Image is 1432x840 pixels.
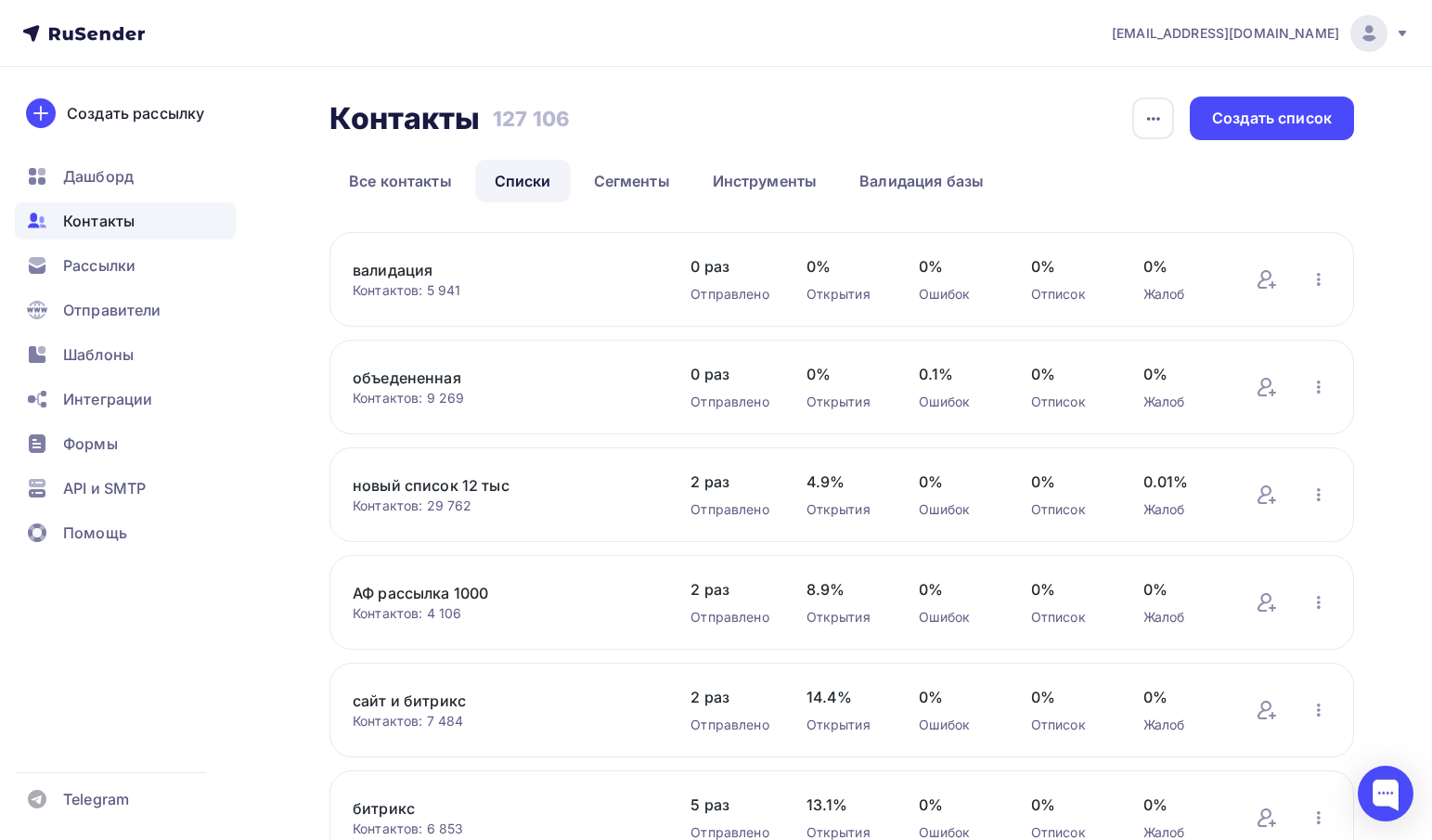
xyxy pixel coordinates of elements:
[1031,578,1106,601] span: 0%
[1143,471,1219,493] span: 0.01%
[806,686,882,708] span: 14.4%
[1031,285,1106,304] div: Отписок
[919,500,994,519] div: Ошибок
[63,299,161,321] span: Отправители
[353,712,653,730] div: Контактов: 7 484
[353,604,653,623] div: Контактов: 4 106
[1143,794,1219,816] span: 0%
[1031,393,1106,411] div: Отписок
[353,281,653,300] div: Контактов: 5 941
[840,160,1003,202] a: Валидация базы
[15,247,236,284] a: Рассылки
[690,285,768,304] div: Отправлено
[67,102,204,124] div: Создать рассылку
[1143,500,1219,519] div: Жалоб
[690,255,768,278] span: 0 раз
[806,393,882,411] div: Открытия
[15,158,236,195] a: Дашборд
[1031,363,1106,385] span: 0%
[329,160,471,202] a: Все контакты
[690,363,768,385] span: 0 раз
[919,255,994,278] span: 0%
[63,343,134,366] span: Шаблоны
[63,254,135,277] span: Рассылки
[919,608,994,627] div: Ошибок
[690,471,768,493] span: 2 раз
[693,160,837,202] a: Инструменты
[493,106,570,132] h3: 127 106
[919,393,994,411] div: Ошибок
[806,363,882,385] span: 0%
[353,797,653,820] a: битрикс
[1031,686,1106,708] span: 0%
[63,788,129,810] span: Telegram
[1143,363,1219,385] span: 0%
[1031,471,1106,493] span: 0%
[353,497,653,515] div: Контактов: 29 762
[806,578,882,601] span: 8.9%
[353,474,653,497] a: новый список 12 тыс
[690,608,768,627] div: Отправлено
[919,471,994,493] span: 0%
[1143,255,1219,278] span: 0%
[1031,794,1106,816] span: 0%
[690,794,768,816] span: 5 раз
[690,716,768,734] div: Отправлено
[15,202,236,239] a: Контакты
[15,425,236,462] a: Формы
[15,291,236,329] a: Отправители
[1143,285,1219,304] div: Жалоб
[919,716,994,734] div: Ошибок
[1031,716,1106,734] div: Отписок
[63,433,118,455] span: Формы
[1143,716,1219,734] div: Жалоб
[63,477,146,499] span: API и SMTP
[353,259,653,281] a: валидация
[1212,108,1332,129] div: Создать список
[806,285,882,304] div: Открытия
[806,471,882,493] span: 4.9%
[574,160,690,202] a: Сегменты
[1031,608,1106,627] div: Отписок
[1031,255,1106,278] span: 0%
[690,393,768,411] div: Отправлено
[690,686,768,708] span: 2 раз
[919,794,994,816] span: 0%
[919,686,994,708] span: 0%
[353,582,653,604] a: АФ рассылка 1000
[806,716,882,734] div: Открытия
[919,363,994,385] span: 0.1%
[1143,608,1219,627] div: Жалоб
[806,794,882,816] span: 13.1%
[353,389,653,407] div: Контактов: 9 269
[806,608,882,627] div: Открытия
[1031,500,1106,519] div: Отписок
[806,500,882,519] div: Открытия
[690,500,768,519] div: Отправлено
[63,522,127,544] span: Помощь
[806,255,882,278] span: 0%
[1143,686,1219,708] span: 0%
[353,820,653,838] div: Контактов: 6 853
[1143,578,1219,601] span: 0%
[329,100,480,137] h2: Контакты
[1112,24,1339,43] span: [EMAIL_ADDRESS][DOMAIN_NAME]
[690,578,768,601] span: 2 раз
[353,367,653,389] a: объедененная
[63,210,135,232] span: Контакты
[919,578,994,601] span: 0%
[63,388,152,410] span: Интеграции
[919,285,994,304] div: Ошибок
[353,690,653,712] a: сайт и битрикс
[63,165,134,187] span: Дашборд
[1143,393,1219,411] div: Жалоб
[475,160,571,202] a: Списки
[15,336,236,373] a: Шаблоны
[1112,15,1410,52] a: [EMAIL_ADDRESS][DOMAIN_NAME]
